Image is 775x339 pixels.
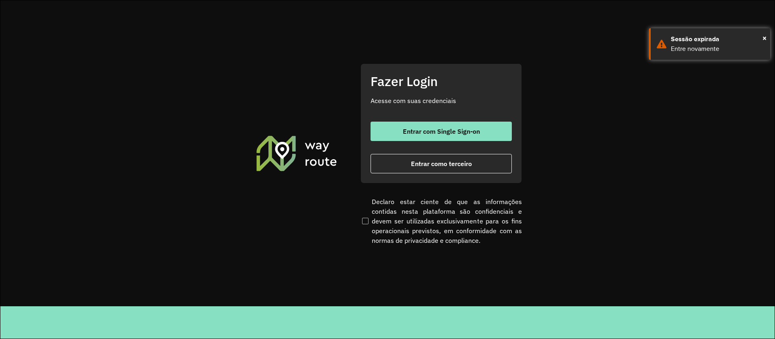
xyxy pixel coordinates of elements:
button: button [371,122,512,141]
button: Close [762,32,767,44]
h2: Fazer Login [371,74,512,89]
p: Acesse com suas credenciais [371,96,512,105]
span: × [762,32,767,44]
span: Entrar como terceiro [411,160,472,167]
img: Roteirizador AmbevTech [255,135,338,172]
button: button [371,154,512,173]
label: Declaro estar ciente de que as informações contidas nesta plataforma são confidenciais e devem se... [360,197,522,245]
div: Sessão expirada [671,34,764,44]
span: Entrar com Single Sign-on [403,128,480,135]
div: Entre novamente [671,44,764,54]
